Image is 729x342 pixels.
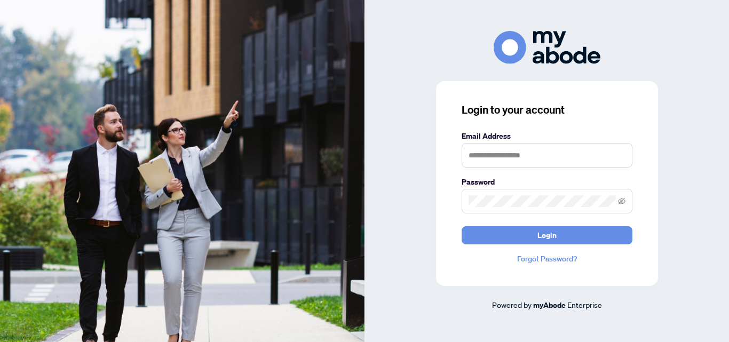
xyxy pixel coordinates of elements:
img: ma-logo [494,31,600,63]
span: eye-invisible [618,197,625,205]
label: Email Address [462,130,632,142]
button: Login [462,226,632,244]
a: Forgot Password? [462,253,632,265]
span: Enterprise [567,300,602,309]
h3: Login to your account [462,102,632,117]
label: Password [462,176,632,188]
a: myAbode [533,299,566,311]
span: Login [537,227,557,244]
span: Powered by [492,300,532,309]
